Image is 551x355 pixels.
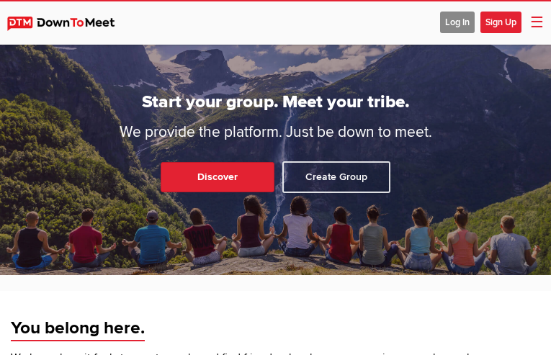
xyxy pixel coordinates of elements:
h1: Start your group. Meet your tribe. [42,91,510,112]
p: We provide the platform. Just be down to meet. [11,121,540,144]
a: Create Group [282,161,390,193]
span: Log In [440,12,475,33]
span: ☰ [530,14,544,32]
a: Sign Up [480,16,521,28]
span: You belong here. [11,317,145,341]
a: Log In [440,16,475,28]
span: Sign Up [480,12,521,33]
a: Discover [161,162,274,192]
img: DownToMeet [7,17,130,31]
